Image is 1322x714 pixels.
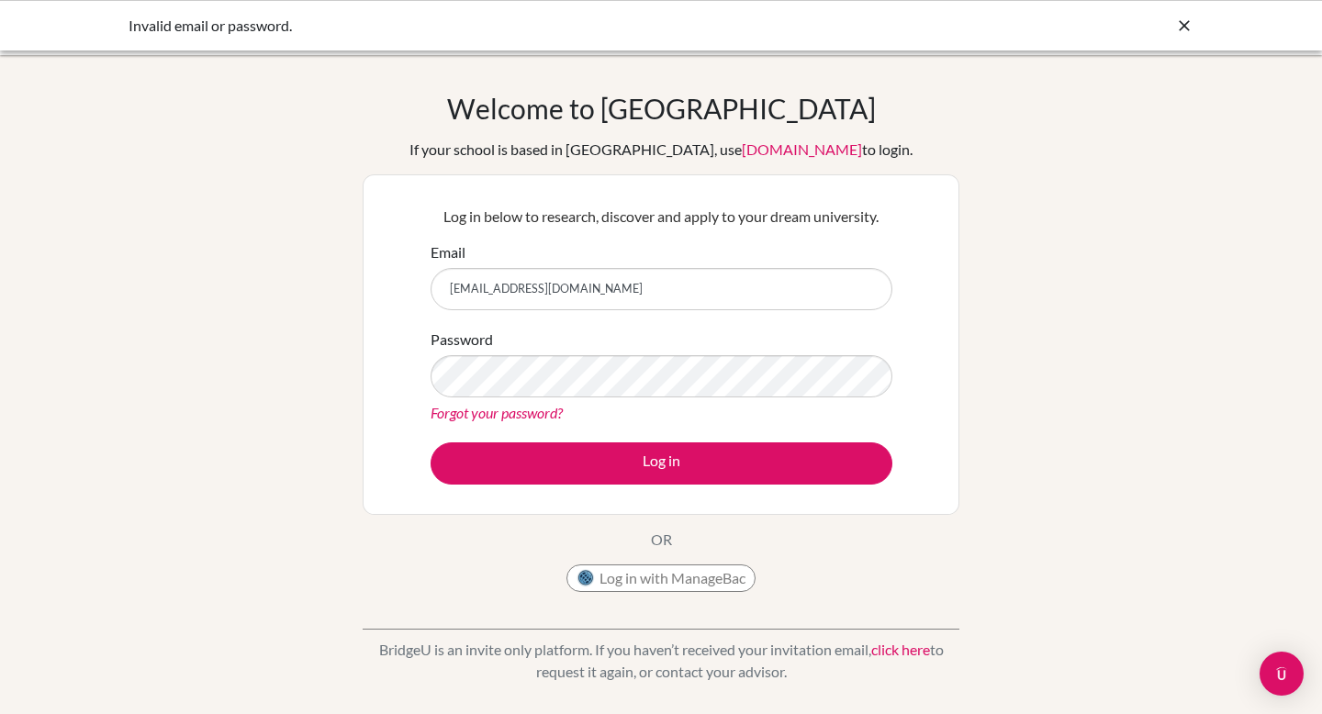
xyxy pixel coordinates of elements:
[431,442,892,485] button: Log in
[431,404,563,421] a: Forgot your password?
[431,329,493,351] label: Password
[566,564,756,592] button: Log in with ManageBac
[651,529,672,551] p: OR
[431,241,465,263] label: Email
[742,140,862,158] a: [DOMAIN_NAME]
[1260,652,1304,696] div: Open Intercom Messenger
[409,139,913,161] div: If your school is based in [GEOGRAPHIC_DATA], use to login.
[431,206,892,228] p: Log in below to research, discover and apply to your dream university.
[363,639,959,683] p: BridgeU is an invite only platform. If you haven’t received your invitation email, to request it ...
[447,92,876,125] h1: Welcome to [GEOGRAPHIC_DATA]
[871,641,930,658] a: click here
[129,15,918,37] div: Invalid email or password.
